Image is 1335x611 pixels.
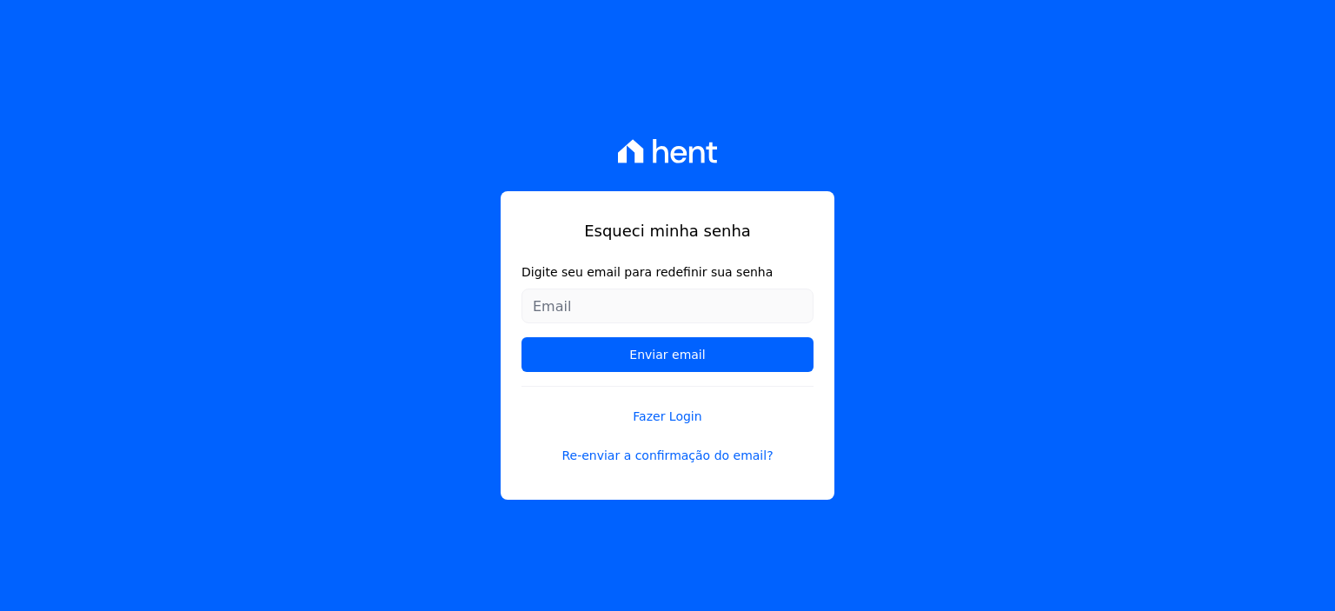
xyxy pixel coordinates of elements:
[521,447,814,465] a: Re-enviar a confirmação do email?
[521,219,814,242] h1: Esqueci minha senha
[521,337,814,372] input: Enviar email
[521,289,814,323] input: Email
[521,386,814,426] a: Fazer Login
[521,263,814,282] label: Digite seu email para redefinir sua senha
